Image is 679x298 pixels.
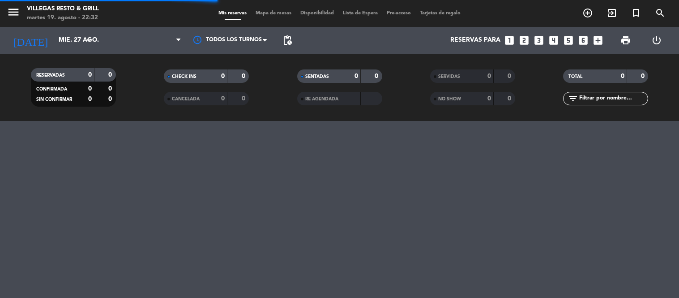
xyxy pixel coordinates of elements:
span: SENTADAS [305,74,329,79]
span: Pre-acceso [382,11,415,16]
span: Reservas para [450,37,500,44]
strong: 0 [487,73,491,79]
strong: 0 [108,86,114,92]
span: CHECK INS [172,74,196,79]
strong: 0 [354,73,358,79]
div: Villegas Resto & Grill [27,4,99,13]
strong: 0 [242,73,247,79]
strong: 0 [641,73,646,79]
span: RE AGENDADA [305,97,338,101]
i: looks_4 [548,35,559,46]
span: Tarjetas de regalo [415,11,465,16]
i: looks_5 [563,35,574,46]
strong: 0 [508,95,513,102]
i: filter_list [568,93,578,104]
span: SIN CONFIRMAR [36,97,72,102]
strong: 0 [108,72,114,78]
span: Disponibilidad [296,11,338,16]
i: exit_to_app [606,8,617,18]
i: power_settings_new [651,35,662,46]
div: martes 19. agosto - 22:32 [27,13,99,22]
span: RESERVADAS [36,73,65,78]
strong: 0 [221,73,225,79]
strong: 0 [108,96,114,102]
i: [DATE] [7,30,54,50]
span: CANCELADA [172,97,200,101]
strong: 0 [221,95,225,102]
strong: 0 [88,72,92,78]
span: Mapa de mesas [251,11,296,16]
span: print [620,35,631,46]
span: pending_actions [282,35,293,46]
span: SERVIDAS [438,74,460,79]
strong: 0 [242,95,247,102]
i: menu [7,5,20,19]
i: looks_3 [533,35,545,46]
strong: 0 [487,95,491,102]
span: CONFIRMADA [36,87,67,91]
button: menu [7,5,20,22]
i: looks_6 [577,35,589,46]
span: NO SHOW [438,97,461,101]
span: TOTAL [568,74,582,79]
span: Mis reservas [214,11,251,16]
div: LOG OUT [641,27,672,54]
strong: 0 [375,73,380,79]
i: turned_in_not [631,8,641,18]
strong: 0 [621,73,624,79]
input: Filtrar por nombre... [578,94,648,104]
strong: 0 [508,73,513,79]
strong: 0 [88,86,92,92]
i: looks_one [504,35,515,46]
i: search [655,8,666,18]
i: add_circle_outline [582,8,593,18]
i: looks_two [518,35,530,46]
i: add_box [592,35,604,46]
i: arrow_drop_down [83,35,94,46]
strong: 0 [88,96,92,102]
span: Lista de Espera [338,11,382,16]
